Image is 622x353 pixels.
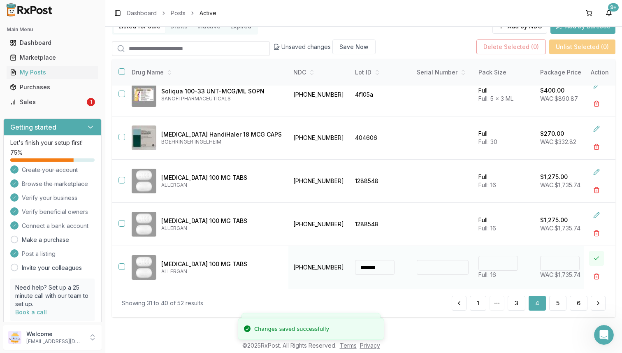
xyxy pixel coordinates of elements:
div: NDC [293,68,345,77]
h2: Main Menu [7,26,98,33]
p: ALLERGAN [161,225,282,232]
div: Sales [10,98,85,106]
span: Active [200,9,216,17]
div: Lot ID [355,68,407,77]
span: Full: 30 [478,138,497,145]
td: Full [473,116,535,160]
a: Posts [171,9,186,17]
a: Terms [340,342,357,349]
img: Ubrelvy 100 MG TABS [132,212,156,237]
button: 6 [570,296,587,311]
th: Action [584,59,615,86]
button: 3 [508,296,525,311]
td: [PHONE_NUMBER] [288,203,350,246]
span: WAC: $890.87 [540,95,578,102]
p: $270.00 [540,130,564,138]
a: Privacy [360,342,380,349]
button: Delete [589,183,604,197]
a: Invite your colleagues [22,264,82,272]
span: Connect a bank account [22,222,88,230]
span: WAC: $332.82 [540,138,576,145]
td: 404606 [350,116,412,160]
p: $400.00 [540,86,564,95]
span: Verify your business [22,194,77,202]
p: [MEDICAL_DATA] 100 MG TABS [161,260,282,268]
td: 4f105a [350,73,412,116]
button: Delete [589,96,604,111]
span: WAC: $1,735.74 [540,181,580,188]
div: Changes saved successfully [254,325,329,333]
button: Purchases [3,81,102,94]
button: Edit [589,165,604,179]
span: 75 % [10,149,23,157]
td: [PHONE_NUMBER] [288,160,350,203]
a: Book a call [15,309,47,316]
td: Full [473,73,535,116]
p: Let's finish your setup first! [10,139,95,147]
img: Spiriva HandiHaler 18 MCG CAPS [132,125,156,150]
span: Full: 5 x 3 ML [478,95,513,102]
div: Package Price [540,68,592,77]
th: Pack Size [473,59,535,86]
nav: breadcrumb [127,9,216,17]
img: Ubrelvy 100 MG TABS [132,169,156,193]
button: Marketplace [3,51,102,64]
div: Purchases [10,83,95,91]
span: Full: 16 [478,181,496,188]
span: WAC: $1,735.74 [540,271,580,278]
p: $1,275.00 [540,173,568,181]
p: ALLERGAN [161,182,282,188]
a: Make a purchase [22,236,69,244]
td: 1288548 [350,203,412,246]
div: My Posts [10,68,95,77]
span: Create your account [22,166,78,174]
a: Purchases [7,80,98,95]
button: Dashboard [3,36,102,49]
h3: Getting started [10,122,56,132]
iframe: Intercom live chat [594,325,614,345]
button: Save Now [332,39,376,54]
button: My Posts [3,66,102,79]
a: My Posts [7,65,98,80]
p: ALLERGAN [161,268,282,275]
button: Edit [589,121,604,136]
span: Full: 16 [478,271,496,278]
td: Full [473,160,535,203]
p: BOEHRINGER INGELHEIM [161,139,282,145]
button: 9+ [602,7,615,20]
div: Serial Number [417,68,469,77]
span: WAC: $1,735.74 [540,225,580,232]
div: Unsaved changes [273,39,376,54]
p: [MEDICAL_DATA] HandiHaler 18 MCG CAPS [161,130,282,139]
div: Drug Name [132,68,282,77]
p: Welcome [26,330,84,338]
a: Marketplace [7,50,98,65]
td: Full [473,203,535,246]
img: User avatar [8,331,21,344]
a: Dashboard [7,35,98,50]
td: 1288548 [350,160,412,203]
div: 1 [87,98,95,106]
span: Verify beneficial owners [22,208,88,216]
span: Browse the marketplace [22,180,88,188]
img: Ubrelvy 100 MG TABS [132,255,156,280]
p: $1,275.00 [540,216,568,224]
div: Marketplace [10,53,95,62]
button: 4 [529,296,546,311]
img: Soliqua 100-33 UNT-MCG/ML SOPN [132,82,156,107]
button: Close [589,251,604,266]
div: Dashboard [10,39,95,47]
a: Sales1 [7,95,98,109]
div: Showing 31 to 40 of 52 results [122,299,203,307]
td: [PHONE_NUMBER] [288,116,350,160]
span: Post a listing [22,250,56,258]
button: 1 [470,296,486,311]
p: Need help? Set up a 25 minute call with our team to set up. [15,283,90,308]
p: Soliqua 100-33 UNT-MCG/ML SOPN [161,87,282,95]
button: 5 [549,296,566,311]
p: [MEDICAL_DATA] 100 MG TABS [161,174,282,182]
